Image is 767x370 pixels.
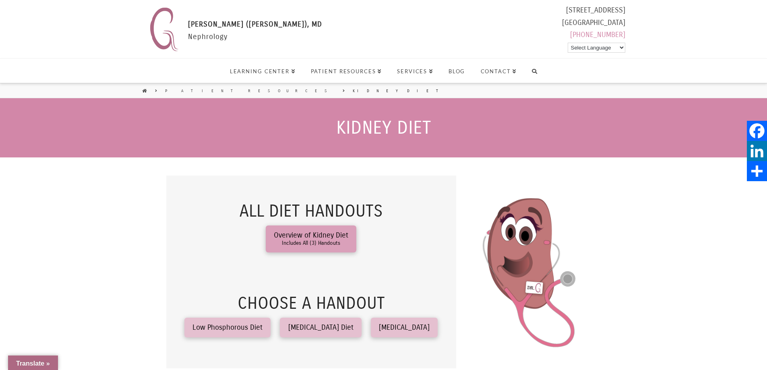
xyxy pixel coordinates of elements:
a: Services [389,59,440,83]
span: [MEDICAL_DATA] Diet [288,324,354,331]
span: Blog [449,69,465,74]
span: Overview of Kidney Diet [274,232,348,239]
img: Image [465,180,592,364]
span: Low Phosphorous Diet [192,324,263,331]
div: Nephrology [188,18,322,54]
span: [PERSON_NAME] ([PERSON_NAME]), MD [188,20,322,29]
span: Learning Center [230,69,296,74]
a: [PHONE_NUMBER] [570,30,625,39]
span: Translate » [16,360,50,367]
a: [MEDICAL_DATA] Diet [280,318,362,337]
div: Powered by [562,41,625,54]
div: [STREET_ADDRESS] [GEOGRAPHIC_DATA] [562,4,625,44]
a: Blog [440,59,473,83]
span: Includes All (3) Handouts [274,241,348,246]
a: Facebook [747,121,767,141]
span: Patient Resources [311,69,382,74]
a: [MEDICAL_DATA] [371,318,438,337]
a: Low Phosphorous Diet [184,318,271,337]
select: Language Translate Widget [568,43,625,53]
h3: Choose a Handout [175,293,447,314]
a: Learning Center [222,59,303,83]
span: Services [397,69,433,74]
a: Contact [473,59,524,83]
a: Patient Resources [165,88,335,94]
a: Kidney Diet [353,88,447,94]
img: Nephrology [146,4,182,54]
h3: All Diet Handouts [175,201,447,222]
a: Overview of Kidney DietIncludes All (3) Handouts [266,225,357,252]
a: Patient Resources [303,59,389,83]
a: LinkedIn [747,141,767,161]
span: [MEDICAL_DATA] [379,324,430,331]
span: Contact [481,69,517,74]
